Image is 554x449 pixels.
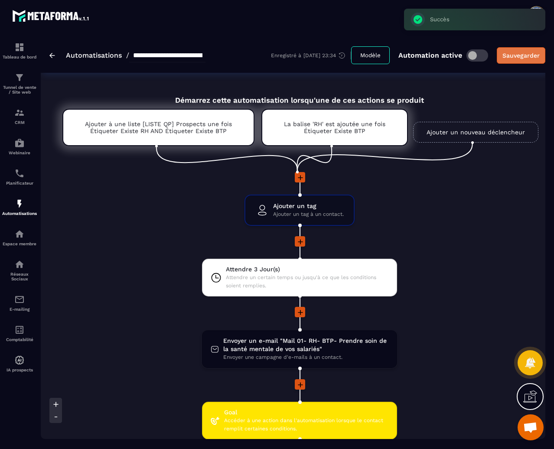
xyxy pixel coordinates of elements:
[284,127,385,134] p: Étiqueter Existe BTP
[14,107,25,118] img: formation
[2,337,37,342] p: Comptabilité
[2,253,37,288] a: social-networksocial-networkRéseaux Sociaux
[2,307,37,312] p: E-mailing
[14,138,25,148] img: automations
[2,368,37,372] p: IA prospects
[14,198,25,209] img: automations
[497,47,545,64] button: Sauvegarder
[2,192,37,222] a: automationsautomationsAutomatisations
[2,162,37,192] a: schedulerschedulerPlanificateur
[2,120,37,125] p: CRM
[2,241,37,246] p: Espace membre
[14,42,25,52] img: formation
[66,51,122,59] a: Automatisations
[14,325,25,335] img: accountant
[2,211,37,216] p: Automatisations
[2,181,37,185] p: Planificateur
[2,222,37,253] a: automationsautomationsEspace membre
[351,46,390,64] button: Modèle
[224,408,388,416] span: Goal
[85,120,232,127] p: Ajouter à une liste [LISTE QP] Prospects une fois
[271,52,351,59] div: Enregistré à
[14,72,25,83] img: formation
[2,85,37,94] p: Tunnel de vente / Site web
[303,52,336,59] p: [DATE] 23:34
[12,8,90,23] img: logo
[2,318,37,348] a: accountantaccountantComptabilité
[14,229,25,239] img: automations
[2,150,37,155] p: Webinaire
[14,355,25,365] img: automations
[85,127,232,134] p: Étiqueter Existe RH AND Étiqueter Existe BTP
[226,265,388,273] span: Attendre 3 Jour(s)
[14,294,25,305] img: email
[398,51,462,59] p: Automation active
[518,414,544,440] a: Ouvrir le chat
[126,51,129,59] span: /
[273,202,344,210] span: Ajouter un tag
[223,353,388,361] span: Envoyer une campagne d'e-mails à un contact.
[502,51,540,60] div: Sauvegarder
[2,131,37,162] a: automationsautomationsWebinaire
[413,122,538,143] a: Ajouter un nouveau déclencheur
[14,259,25,270] img: social-network
[2,272,37,281] p: Réseaux Sociaux
[2,36,37,66] a: formationformationTableau de bord
[223,337,388,353] span: Envoyer un e-mail "Mail 01- RH- BTP- Prendre soin de la santé mentale de vos salariés"
[2,66,37,101] a: formationformationTunnel de vente / Site web
[14,168,25,179] img: scheduler
[226,273,388,290] span: Attendre un certain temps ou jusqu'à ce que les conditions soient remplies.
[273,210,344,218] span: Ajouter un tag à un contact.
[2,288,37,318] a: emailemailE-mailing
[284,120,385,127] p: La balise 'RH' est ajoutée une fois
[49,53,55,58] img: arrow
[2,101,37,131] a: formationformationCRM
[2,55,37,59] p: Tableau de bord
[224,416,388,433] span: Accéder à une action dans l'automatisation lorsque le contact remplit certaines conditions.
